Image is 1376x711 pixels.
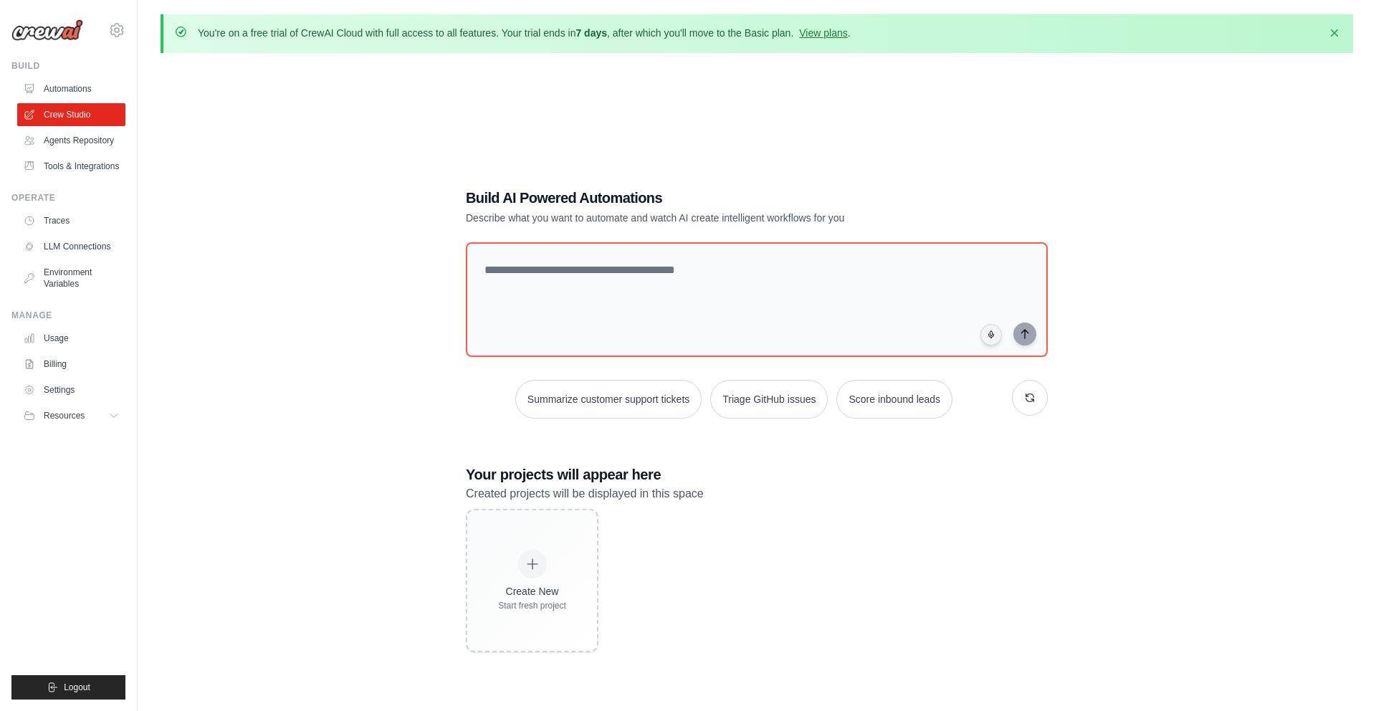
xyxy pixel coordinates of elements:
[466,485,1048,503] p: Created projects will be displayed in this space
[64,682,90,693] span: Logout
[11,310,125,321] div: Manage
[498,584,566,598] div: Create New
[11,19,83,41] img: Logo
[799,27,847,39] a: View plans
[17,353,125,376] a: Billing
[17,129,125,152] a: Agents Repository
[980,324,1002,345] button: Click to speak your automation idea
[17,327,125,350] a: Usage
[575,27,607,39] strong: 7 days
[17,209,125,232] a: Traces
[17,155,125,178] a: Tools & Integrations
[1012,380,1048,416] button: Get new suggestions
[11,675,125,700] button: Logout
[17,77,125,100] a: Automations
[198,26,851,40] p: You're on a free trial of CrewAI Cloud with full access to all features. Your trial ends in , aft...
[515,380,702,419] button: Summarize customer support tickets
[836,380,952,419] button: Score inbound leads
[466,188,947,208] h1: Build AI Powered Automations
[710,380,828,419] button: Triage GitHub issues
[498,600,566,611] div: Start fresh project
[11,60,125,72] div: Build
[17,235,125,258] a: LLM Connections
[466,464,1048,485] h3: Your projects will appear here
[17,261,125,295] a: Environment Variables
[17,404,125,427] button: Resources
[11,192,125,204] div: Operate
[17,378,125,401] a: Settings
[466,211,947,225] p: Describe what you want to automate and watch AI create intelligent workflows for you
[44,410,85,421] span: Resources
[17,103,125,126] a: Crew Studio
